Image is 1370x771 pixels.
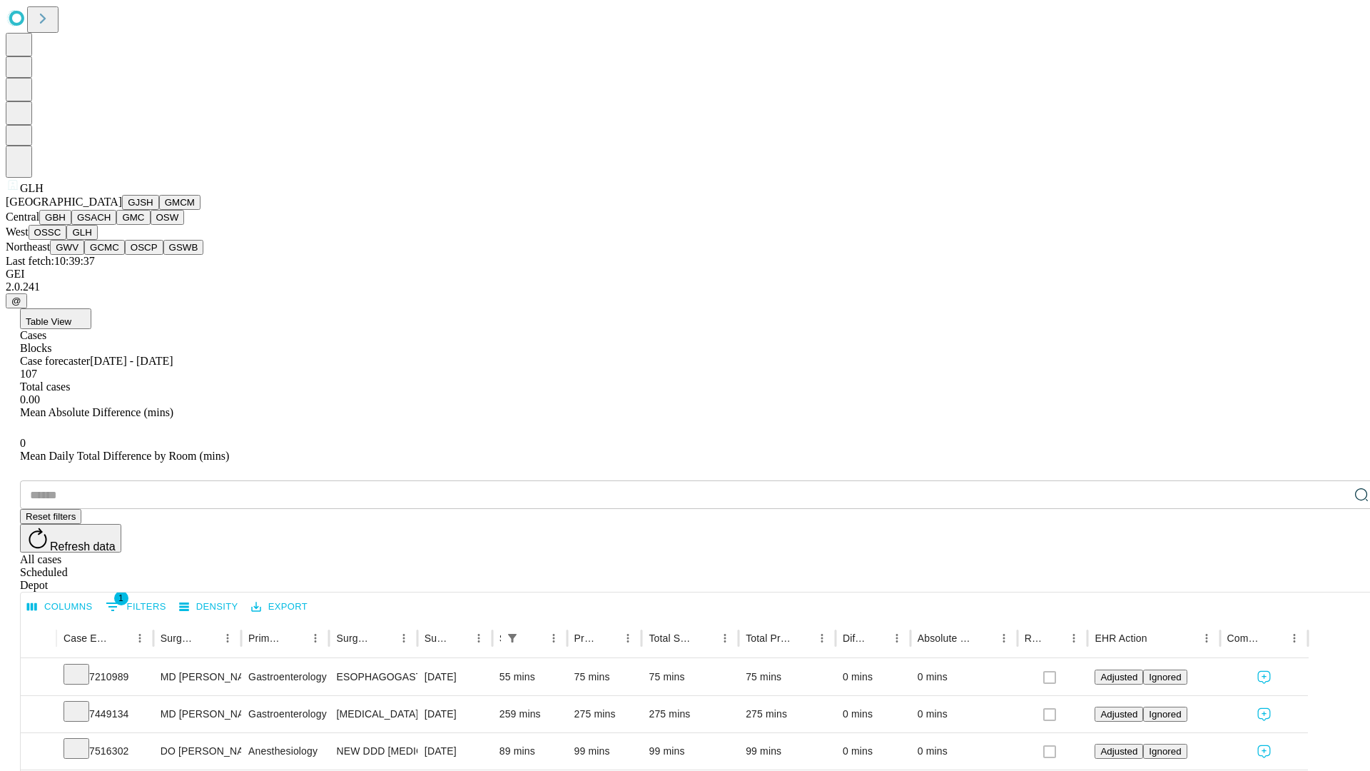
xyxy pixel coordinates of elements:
span: 107 [20,368,37,380]
button: Menu [994,628,1014,648]
span: West [6,226,29,238]
button: OSW [151,210,185,225]
span: Mean Daily Total Difference by Room (mins) [20,450,229,462]
button: Show filters [502,628,522,648]
button: @ [6,293,27,308]
div: [DATE] [425,659,485,695]
button: Sort [695,628,715,648]
button: GBH [39,210,71,225]
div: Comments [1227,633,1263,644]
div: Surgeon Name [161,633,196,644]
span: Total cases [20,381,70,393]
div: Scheduled In Room Duration [499,633,501,644]
div: Resolved in EHR [1025,633,1043,644]
button: Refresh data [20,524,121,553]
button: Table View [20,308,91,329]
div: 99 mins [574,733,635,770]
button: Expand [28,665,49,690]
button: Menu [544,628,564,648]
div: 7516302 [64,733,146,770]
button: OSCP [125,240,163,255]
button: GMCM [159,195,201,210]
button: Menu [130,628,150,648]
div: MD [PERSON_NAME] Md [161,696,234,732]
span: Last fetch: 10:39:37 [6,255,95,267]
div: Surgery Name [336,633,372,644]
button: Adjusted [1095,744,1143,759]
div: Case Epic Id [64,633,108,644]
button: GSWB [163,240,204,255]
div: 2.0.241 [6,281,1364,293]
button: Sort [285,628,305,648]
div: 7210989 [64,659,146,695]
button: Menu [618,628,638,648]
span: Table View [26,316,71,327]
div: 99 mins [746,733,828,770]
span: Ignored [1149,672,1181,682]
div: 259 mins [499,696,560,732]
div: 275 mins [574,696,635,732]
div: Difference [843,633,866,644]
div: Surgery Date [425,633,447,644]
div: 275 mins [746,696,828,732]
button: Sort [449,628,469,648]
button: Sort [1264,628,1284,648]
button: GLH [66,225,97,240]
button: Sort [198,628,218,648]
button: Menu [218,628,238,648]
div: EHR Action [1095,633,1147,644]
div: 0 mins [843,733,903,770]
div: MD [PERSON_NAME] Md [161,659,234,695]
div: 99 mins [649,733,731,770]
button: Menu [887,628,907,648]
div: DO [PERSON_NAME] [PERSON_NAME] Do [161,733,234,770]
button: Expand [28,702,49,727]
button: Sort [598,628,618,648]
button: Sort [374,628,394,648]
div: 75 mins [574,659,635,695]
button: Expand [28,740,49,765]
button: Menu [812,628,832,648]
button: Menu [715,628,735,648]
button: Sort [110,628,130,648]
span: 0 [20,437,26,449]
button: Menu [305,628,325,648]
div: 0 mins [918,659,1010,695]
div: Predicted In Room Duration [574,633,597,644]
div: Total Predicted Duration [746,633,791,644]
div: Anesthesiology [248,733,322,770]
button: Sort [974,628,994,648]
button: Menu [1284,628,1304,648]
div: 0 mins [918,733,1010,770]
button: Sort [1149,628,1169,648]
div: NEW DDD [MEDICAL_DATA] IMPLANT [336,733,410,770]
div: 275 mins [649,696,731,732]
button: Menu [1064,628,1084,648]
button: GCMC [84,240,125,255]
div: [MEDICAL_DATA], FLEXIBLE; WITH [MEDICAL_DATA] [336,696,410,732]
button: Menu [469,628,489,648]
button: Adjusted [1095,707,1143,722]
div: Gastroenterology [248,659,322,695]
span: Ignored [1149,746,1181,757]
span: GLH [20,182,44,194]
div: Total Scheduled Duration [649,633,694,644]
span: Reset filters [26,511,76,522]
button: Export [248,596,311,618]
button: GSACH [71,210,116,225]
span: Central [6,211,39,223]
span: Northeast [6,241,50,253]
span: Case forecaster [20,355,90,367]
span: Adjusted [1100,746,1137,757]
button: Reset filters [20,509,81,524]
div: Primary Service [248,633,284,644]
button: Menu [1197,628,1217,648]
span: Refresh data [50,540,116,553]
span: @ [11,296,21,306]
span: Mean Absolute Difference (mins) [20,406,173,418]
div: 0 mins [918,696,1010,732]
div: [DATE] [425,733,485,770]
span: 0.00 [20,393,40,405]
div: GEI [6,268,1364,281]
div: 75 mins [649,659,731,695]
